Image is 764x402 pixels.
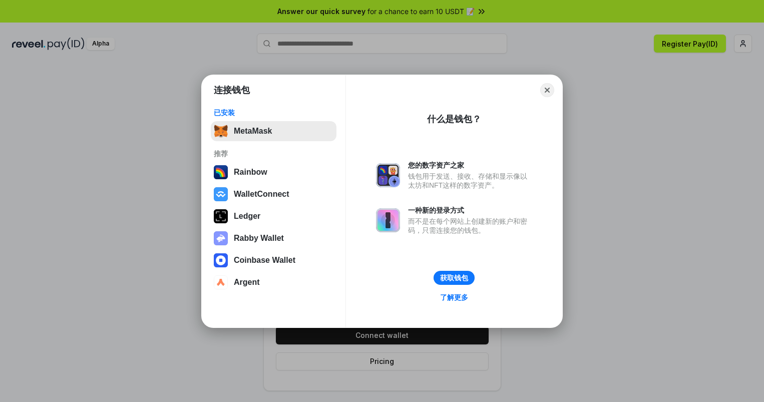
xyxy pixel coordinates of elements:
div: 而不是在每个网站上创建新的账户和密码，只需连接您的钱包。 [408,217,532,235]
div: Argent [234,278,260,287]
div: 一种新的登录方式 [408,206,532,215]
div: Rabby Wallet [234,234,284,243]
h1: 连接钱包 [214,84,250,96]
img: svg+xml,%3Csvg%20xmlns%3D%22http%3A%2F%2Fwww.w3.org%2F2000%2Fsvg%22%20fill%3D%22none%22%20viewBox... [376,208,400,232]
div: 推荐 [214,149,333,158]
div: MetaMask [234,127,272,136]
img: svg+xml,%3Csvg%20xmlns%3D%22http%3A%2F%2Fwww.w3.org%2F2000%2Fsvg%22%20fill%3D%22none%22%20viewBox... [376,163,400,187]
img: svg+xml,%3Csvg%20fill%3D%22none%22%20height%3D%2233%22%20viewBox%3D%220%200%2035%2033%22%20width%... [214,124,228,138]
button: Rainbow [211,162,336,182]
div: 了解更多 [440,293,468,302]
div: 您的数字资产之家 [408,161,532,170]
button: Ledger [211,206,336,226]
a: 了解更多 [434,291,474,304]
img: svg+xml,%3Csvg%20xmlns%3D%22http%3A%2F%2Fwww.w3.org%2F2000%2Fsvg%22%20width%3D%2228%22%20height%3... [214,209,228,223]
button: Coinbase Wallet [211,250,336,270]
img: svg+xml,%3Csvg%20width%3D%2228%22%20height%3D%2228%22%20viewBox%3D%220%200%2028%2028%22%20fill%3D... [214,187,228,201]
div: WalletConnect [234,190,289,199]
img: svg+xml,%3Csvg%20width%3D%2228%22%20height%3D%2228%22%20viewBox%3D%220%200%2028%2028%22%20fill%3D... [214,275,228,289]
div: 已安装 [214,108,333,117]
button: Rabby Wallet [211,228,336,248]
div: Rainbow [234,168,267,177]
img: svg+xml,%3Csvg%20width%3D%22120%22%20height%3D%22120%22%20viewBox%3D%220%200%20120%20120%22%20fil... [214,165,228,179]
div: 获取钱包 [440,273,468,282]
div: Ledger [234,212,260,221]
img: svg+xml,%3Csvg%20xmlns%3D%22http%3A%2F%2Fwww.w3.org%2F2000%2Fsvg%22%20fill%3D%22none%22%20viewBox... [214,231,228,245]
button: 获取钱包 [434,271,475,285]
img: svg+xml,%3Csvg%20width%3D%2228%22%20height%3D%2228%22%20viewBox%3D%220%200%2028%2028%22%20fill%3D... [214,253,228,267]
button: Close [540,83,554,97]
div: Coinbase Wallet [234,256,295,265]
button: MetaMask [211,121,336,141]
div: 什么是钱包？ [427,113,481,125]
button: WalletConnect [211,184,336,204]
div: 钱包用于发送、接收、存储和显示像以太坊和NFT这样的数字资产。 [408,172,532,190]
button: Argent [211,272,336,292]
